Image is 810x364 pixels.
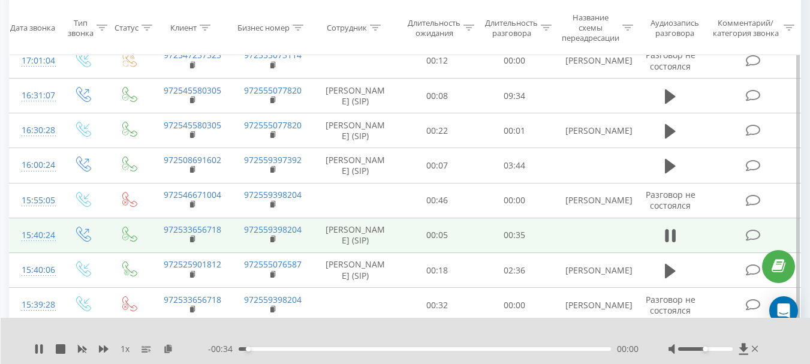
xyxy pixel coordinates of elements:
[553,113,634,148] td: [PERSON_NAME]
[22,293,47,317] div: 15:39:28
[312,113,399,148] td: [PERSON_NAME] (SIP)
[399,148,476,183] td: 00:07
[399,288,476,323] td: 00:32
[399,253,476,288] td: 00:18
[553,43,634,78] td: [PERSON_NAME]
[244,224,302,235] a: 972559398204
[553,183,634,218] td: [PERSON_NAME]
[476,288,553,323] td: 00:00
[164,85,221,96] a: 972545580305
[164,119,221,131] a: 972545580305
[244,258,302,270] a: 972555076587
[553,253,634,288] td: [PERSON_NAME]
[244,154,302,166] a: 972559397392
[164,189,221,200] a: 972546671004
[244,189,302,200] a: 972559398204
[399,183,476,218] td: 00:46
[121,343,130,355] span: 1 x
[22,154,47,177] div: 16:00:24
[617,343,639,355] span: 00:00
[703,347,707,351] div: Accessibility label
[399,43,476,78] td: 00:12
[476,113,553,148] td: 00:01
[408,17,460,38] div: Длительность ожидания
[170,23,197,33] div: Клиент
[115,23,138,33] div: Статус
[327,23,367,33] div: Сотрудник
[553,288,634,323] td: [PERSON_NAME]
[710,17,781,38] div: Комментарий/категория звонка
[244,49,302,61] a: 972555073114
[399,79,476,113] td: 00:08
[22,84,47,107] div: 16:31:07
[22,258,47,282] div: 15:40:06
[22,189,47,212] div: 15:55:05
[476,183,553,218] td: 00:00
[476,253,553,288] td: 02:36
[476,218,553,252] td: 00:35
[645,17,705,38] div: Аудиозапись разговора
[244,85,302,96] a: 972555077820
[164,49,221,61] a: 972547237323
[244,119,302,131] a: 972555077820
[312,253,399,288] td: [PERSON_NAME] (SIP)
[164,258,221,270] a: 972525901812
[22,224,47,247] div: 15:40:24
[562,13,619,43] div: Название схемы переадресации
[476,148,553,183] td: 03:44
[312,148,399,183] td: [PERSON_NAME] (SIP)
[399,113,476,148] td: 00:22
[476,43,553,78] td: 00:00
[208,343,239,355] span: - 00:34
[312,79,399,113] td: [PERSON_NAME] (SIP)
[237,23,290,33] div: Бизнес номер
[68,17,94,38] div: Тип звонка
[164,224,221,235] a: 972533656718
[646,294,695,316] span: Разговор не состоялся
[164,294,221,305] a: 972533656718
[244,294,302,305] a: 972559398204
[485,17,538,38] div: Длительность разговора
[22,49,47,73] div: 17:01:04
[246,347,251,351] div: Accessibility label
[10,23,55,33] div: Дата звонка
[769,296,798,325] div: Open Intercom Messenger
[22,119,47,142] div: 16:30:28
[312,218,399,252] td: [PERSON_NAME] (SIP)
[164,154,221,166] a: 972508691602
[399,218,476,252] td: 00:05
[476,79,553,113] td: 09:34
[646,189,695,211] span: Разговор не состоялся
[646,49,695,71] span: Разговор не состоялся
